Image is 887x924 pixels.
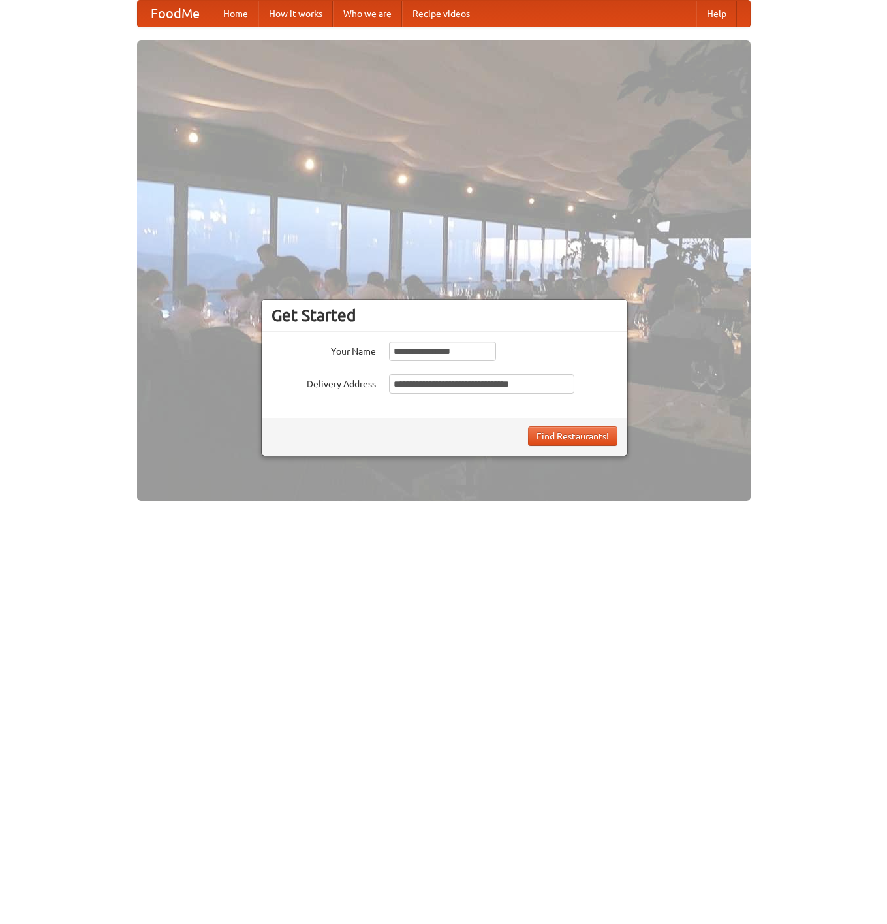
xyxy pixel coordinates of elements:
button: Find Restaurants! [528,426,617,446]
a: FoodMe [138,1,213,27]
a: Home [213,1,258,27]
label: Delivery Address [272,374,376,390]
a: How it works [258,1,333,27]
a: Help [696,1,737,27]
a: Who we are [333,1,402,27]
label: Your Name [272,342,376,358]
h3: Get Started [272,306,617,325]
a: Recipe videos [402,1,480,27]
